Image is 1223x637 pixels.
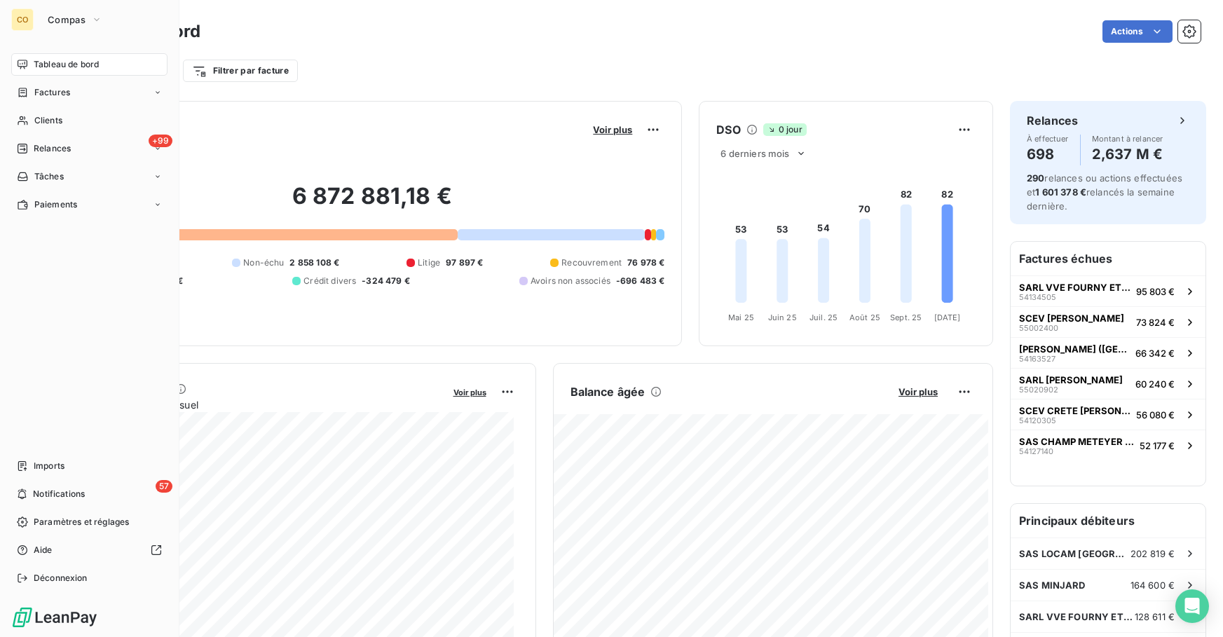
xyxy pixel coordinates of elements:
span: 55020902 [1019,385,1058,394]
span: Avoirs non associés [531,275,610,287]
span: Crédit divers [303,275,356,287]
h6: Relances [1027,112,1078,129]
span: 57 [156,480,172,493]
h4: 2,637 M € [1092,143,1163,165]
span: Factures [34,86,70,99]
tspan: [DATE] [934,313,961,322]
button: SCEV CRETE [PERSON_NAME] ET FILS5412030556 080 € [1011,399,1205,430]
tspan: Juil. 25 [809,313,838,322]
span: 73 824 € [1136,317,1175,328]
tspan: Août 25 [849,313,880,322]
span: -324 479 € [362,275,410,287]
span: SCEV [PERSON_NAME] [1019,313,1124,324]
span: 290 [1027,172,1044,184]
button: SARL VVE FOURNY ET FILS5413450595 803 € [1011,275,1205,306]
span: À effectuer [1027,135,1069,143]
span: Imports [34,460,64,472]
span: Recouvrement [561,256,622,269]
a: Aide [11,539,168,561]
h6: Principaux débiteurs [1011,504,1205,537]
span: 60 240 € [1135,378,1175,390]
tspan: Juin 25 [768,313,797,322]
span: Déconnexion [34,572,88,584]
span: Clients [34,114,62,127]
button: SARL [PERSON_NAME]5502090260 240 € [1011,368,1205,399]
span: 128 611 € [1135,611,1175,622]
tspan: Mai 25 [728,313,754,322]
span: SCEV CRETE [PERSON_NAME] ET FILS [1019,405,1130,416]
h6: Balance âgée [570,383,645,400]
div: Open Intercom Messenger [1175,589,1209,623]
span: SAS LOCAM [GEOGRAPHIC_DATA] [1019,548,1130,559]
span: 164 600 € [1130,580,1175,591]
img: Logo LeanPay [11,606,98,629]
span: 55002400 [1019,324,1058,332]
button: Voir plus [449,385,491,398]
span: Voir plus [899,386,938,397]
span: 1 601 378 € [1035,186,1086,198]
h6: Factures échues [1011,242,1205,275]
span: Non-échu [243,256,284,269]
span: 6 derniers mois [720,148,789,159]
span: -696 483 € [616,275,665,287]
span: Chiffre d'affaires mensuel [79,397,444,412]
h2: 6 872 881,18 € [79,182,664,224]
button: Actions [1102,20,1173,43]
span: Compas [48,14,86,25]
span: 0 jour [763,123,807,136]
span: 76 978 € [627,256,664,269]
span: 54163527 [1019,355,1055,363]
button: [PERSON_NAME] ([GEOGRAPHIC_DATA])5416352766 342 € [1011,337,1205,368]
span: 95 803 € [1136,286,1175,297]
span: Litige [418,256,440,269]
button: SCEV [PERSON_NAME]5500240073 824 € [1011,306,1205,337]
span: SAS CHAMP METEYER P ET F [1019,436,1134,447]
tspan: Sept. 25 [890,313,922,322]
span: Voir plus [593,124,632,135]
span: +99 [149,135,172,147]
span: Paiements [34,198,77,211]
span: Voir plus [453,388,486,397]
button: Voir plus [894,385,942,398]
span: 66 342 € [1135,348,1175,359]
span: 52 177 € [1140,440,1175,451]
span: 56 080 € [1136,409,1175,420]
span: SARL VVE FOURNY ET FILS [1019,282,1130,293]
span: Paramètres et réglages [34,516,129,528]
button: Filtrer par facture [183,60,298,82]
span: [PERSON_NAME] ([GEOGRAPHIC_DATA]) [1019,343,1130,355]
button: SAS CHAMP METEYER P ET F5412714052 177 € [1011,430,1205,460]
span: 2 858 108 € [289,256,339,269]
span: Relances [34,142,71,155]
span: 202 819 € [1130,548,1175,559]
span: 54134505 [1019,293,1056,301]
span: 54127140 [1019,447,1053,456]
span: 54120305 [1019,416,1056,425]
span: Montant à relancer [1092,135,1163,143]
span: SAS MINJARD [1019,580,1086,591]
span: SARL VVE FOURNY ET FILS [1019,611,1135,622]
button: Voir plus [589,123,636,136]
span: SARL [PERSON_NAME] [1019,374,1123,385]
span: Notifications [33,488,85,500]
div: CO [11,8,34,31]
span: Tâches [34,170,64,183]
h6: DSO [716,121,740,138]
span: relances ou actions effectuées et relancés la semaine dernière. [1027,172,1182,212]
span: Aide [34,544,53,556]
span: 97 897 € [446,256,483,269]
h4: 698 [1027,143,1069,165]
span: Tableau de bord [34,58,99,71]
